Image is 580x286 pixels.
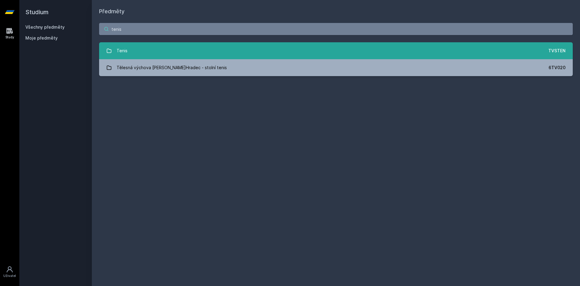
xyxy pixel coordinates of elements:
a: Tenis TVSTEN [99,42,573,59]
a: Všechny předměty [25,24,65,30]
div: Study [5,35,14,40]
div: Tenis [117,45,127,57]
div: 6TV020 [549,65,565,71]
a: Tělesná výchova [PERSON_NAME]Hradec - stolní tenis 6TV020 [99,59,573,76]
input: Název nebo ident předmětu… [99,23,573,35]
div: Uživatel [3,274,16,278]
div: Tělesná výchova [PERSON_NAME]Hradec - stolní tenis [117,62,227,74]
a: Uživatel [1,263,18,281]
span: Moje předměty [25,35,58,41]
h1: Předměty [99,7,573,16]
div: TVSTEN [548,48,565,54]
a: Study [1,24,18,43]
